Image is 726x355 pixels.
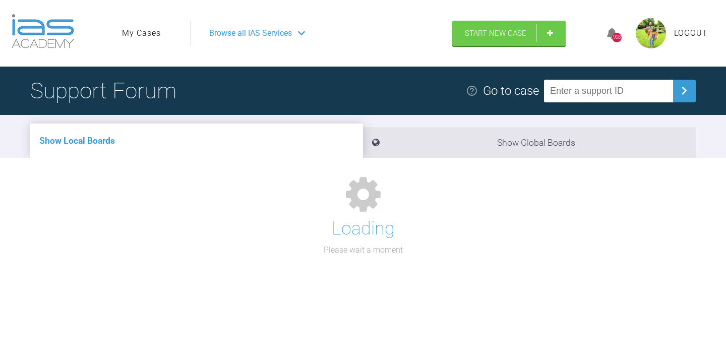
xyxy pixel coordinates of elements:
[209,27,292,40] span: Browse all IAS Services
[612,33,622,42] div: 908
[466,85,478,97] img: help.e70b9f3d.svg
[676,83,692,99] img: chevronRight.28bd32b0.svg
[30,124,363,158] li: Show Local Boards
[636,18,666,48] img: profile.png
[483,81,539,100] div: Go to case
[324,244,403,257] p: Please wait a moment
[674,27,708,40] a: Logout
[452,21,566,46] a: Start New Case
[12,14,74,48] img: logo-light.3e3ef733.png
[30,73,176,108] h1: Support Forum
[544,80,673,102] input: Enter a support ID
[465,29,526,38] span: Start New Case
[363,127,696,158] li: Show Global Boards
[122,27,161,40] a: My Cases
[332,214,395,244] h1: Loading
